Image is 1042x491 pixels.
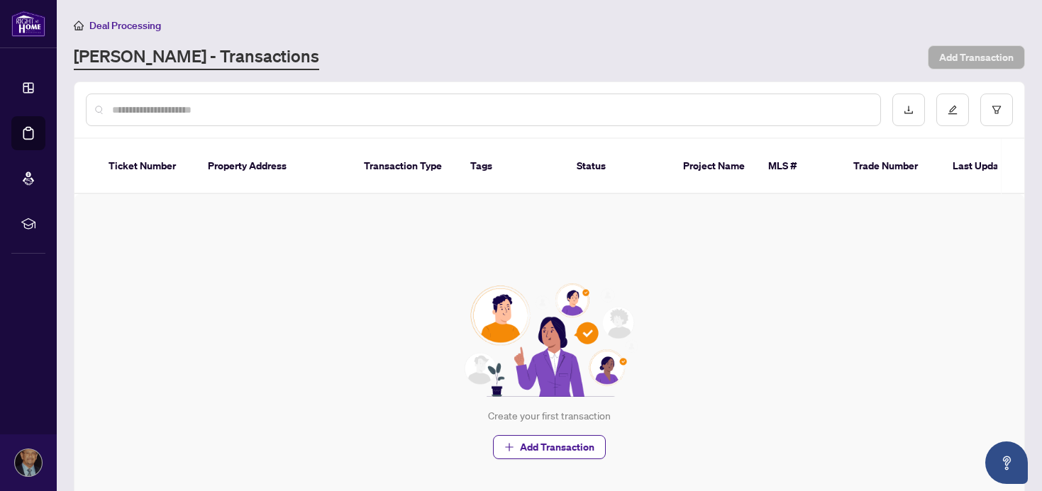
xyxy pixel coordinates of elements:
img: logo [11,11,45,37]
th: Status [565,139,672,194]
span: Add Transaction [520,436,594,458]
th: Trade Number [842,139,941,194]
img: Null State Icon [458,283,641,397]
span: edit [948,105,958,115]
span: home [74,21,84,30]
img: Profile Icon [15,449,42,476]
th: Transaction Type [353,139,459,194]
span: plus [504,442,514,452]
span: Deal Processing [89,19,161,32]
th: Property Address [196,139,353,194]
th: Ticket Number [97,139,196,194]
button: Open asap [985,441,1028,484]
button: Add Transaction [928,45,1025,69]
button: download [892,94,925,126]
span: filter [992,105,1002,115]
button: Add Transaction [493,435,606,459]
button: filter [980,94,1013,126]
th: Project Name [672,139,757,194]
div: Create your first transaction [488,408,611,424]
a: [PERSON_NAME] - Transactions [74,45,319,70]
th: Tags [459,139,565,194]
span: download [904,105,914,115]
button: edit [936,94,969,126]
th: MLS # [757,139,842,194]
